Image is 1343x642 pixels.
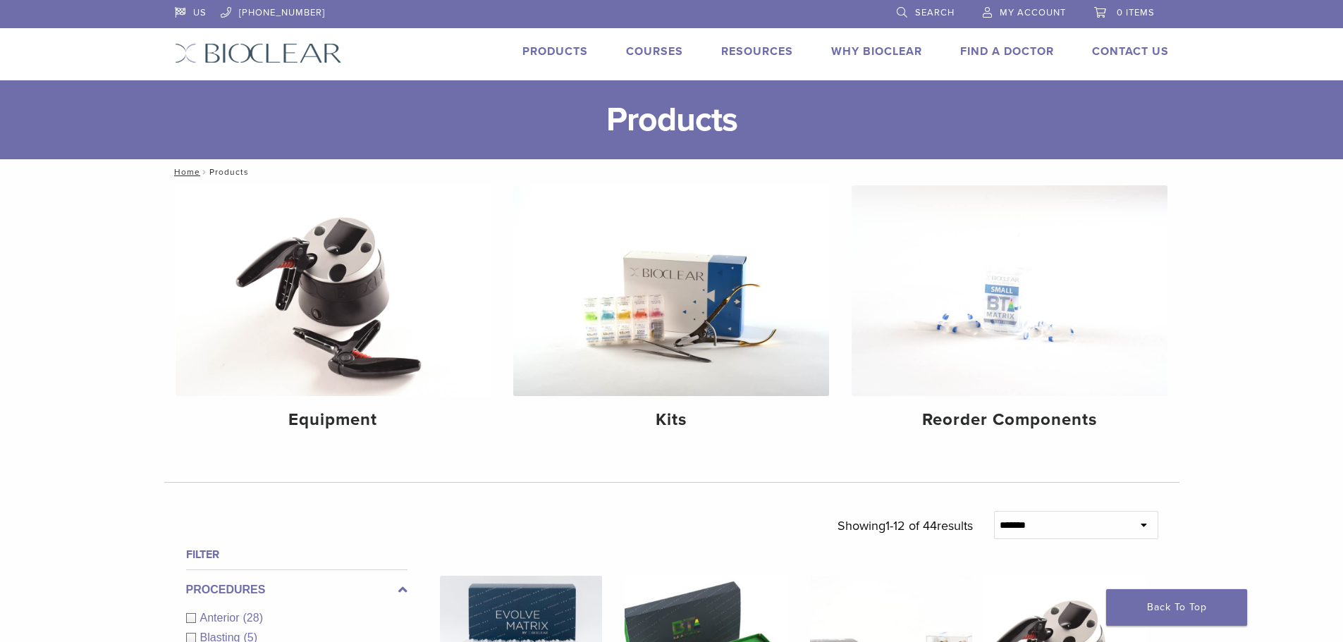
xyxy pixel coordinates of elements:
[170,167,200,177] a: Home
[1092,44,1169,58] a: Contact Us
[525,407,818,433] h4: Kits
[187,407,480,433] h4: Equipment
[176,185,491,442] a: Equipment
[915,7,955,18] span: Search
[175,43,342,63] img: Bioclear
[721,44,793,58] a: Resources
[852,185,1167,396] img: Reorder Components
[626,44,683,58] a: Courses
[186,546,407,563] h4: Filter
[176,185,491,396] img: Equipment
[1106,589,1247,626] a: Back To Top
[863,407,1156,433] h4: Reorder Components
[186,581,407,598] label: Procedures
[200,612,243,624] span: Anterior
[200,168,209,175] span: /
[885,518,937,533] span: 1-12 of 44
[1000,7,1066,18] span: My Account
[1117,7,1155,18] span: 0 items
[513,185,829,396] img: Kits
[852,185,1167,442] a: Reorder Components
[831,44,922,58] a: Why Bioclear
[838,511,973,541] p: Showing results
[243,612,263,624] span: (28)
[164,159,1179,185] nav: Products
[960,44,1054,58] a: Find A Doctor
[513,185,829,442] a: Kits
[522,44,588,58] a: Products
